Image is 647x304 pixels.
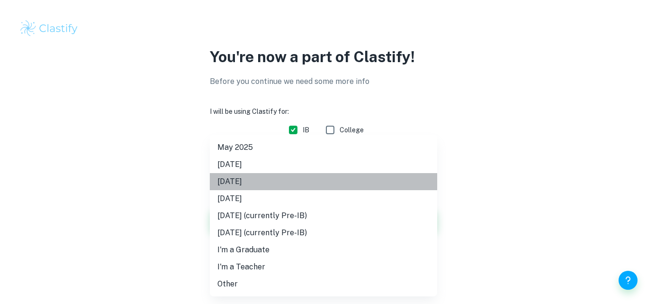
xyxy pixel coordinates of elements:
li: [DATE] (currently Pre-IB) [210,224,437,241]
li: [DATE] [210,173,437,190]
li: May 2025 [210,139,437,156]
li: [DATE] (currently Pre-IB) [210,207,437,224]
li: I'm a Teacher [210,258,437,276]
li: I'm a Graduate [210,241,437,258]
li: Other [210,276,437,293]
li: [DATE] [210,156,437,173]
li: [DATE] [210,190,437,207]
